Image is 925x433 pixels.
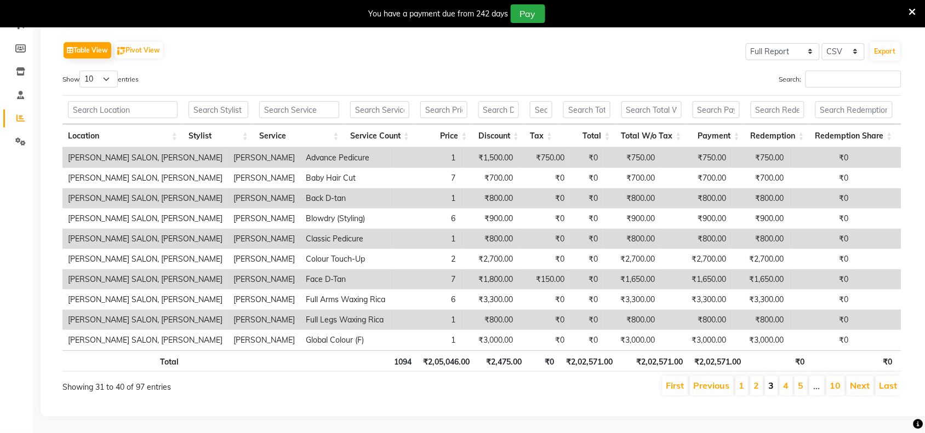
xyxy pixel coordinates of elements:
td: ₹700.00 [461,168,518,188]
td: 7 [391,168,461,188]
td: Advance Pedicure [300,148,391,168]
td: ₹0 [790,188,854,209]
td: [PERSON_NAME] SALON, [PERSON_NAME] [62,290,228,310]
a: Next [850,380,870,391]
td: [PERSON_NAME] [228,269,300,290]
td: 6 [391,290,461,310]
td: ₹900.00 [661,209,732,229]
td: ₹0 [518,229,570,249]
td: ₹0 [570,148,603,168]
td: [PERSON_NAME] [228,290,300,310]
button: Export [870,42,900,61]
td: 7 [391,269,461,290]
td: ₹0 [570,229,603,249]
td: [PERSON_NAME] [228,229,300,249]
th: ₹2,475.00 [475,350,527,372]
td: ₹800.00 [661,310,732,330]
td: ₹3,300.00 [661,290,732,310]
td: ₹3,000.00 [603,330,661,350]
td: Colour Touch-Up [300,249,391,269]
td: ₹1,800.00 [461,269,518,290]
td: [PERSON_NAME] SALON, [PERSON_NAME] [62,188,228,209]
th: Discount: activate to sort column ascending [473,124,525,148]
input: Search Total W/o Tax [621,101,682,118]
td: ₹2,700.00 [661,249,732,269]
th: Total: activate to sort column ascending [558,124,616,148]
td: ₹0 [518,209,570,229]
input: Search Total [563,101,610,118]
td: ₹0 [518,310,570,330]
td: ₹800.00 [732,229,790,249]
td: ₹0 [570,330,603,350]
td: ₹0 [790,148,854,168]
th: 1094 [347,350,417,372]
td: ₹3,300.00 [603,290,661,310]
button: Table View [64,42,111,59]
td: ₹0 [570,290,603,310]
div: You have a payment due from 242 days [369,8,509,20]
td: ₹0 [790,269,854,290]
td: ₹700.00 [661,168,732,188]
th: ₹0 [810,350,898,372]
td: ₹800.00 [603,310,661,330]
a: 5 [798,380,804,391]
td: ₹0 [570,310,603,330]
td: ₹0 [518,188,570,209]
td: ₹0 [518,330,570,350]
td: [PERSON_NAME] SALON, [PERSON_NAME] [62,330,228,350]
th: ₹0 [527,350,560,372]
td: ₹700.00 [603,168,661,188]
td: 1 [391,229,461,249]
td: [PERSON_NAME] [228,188,300,209]
th: Price: activate to sort column ascending [415,124,473,148]
button: Pivot View [115,42,163,59]
input: Search: [806,71,901,88]
td: ₹0 [518,290,570,310]
a: 4 [784,380,789,391]
input: Search Service [259,101,339,118]
td: Baby Hair Cut [300,168,391,188]
td: ₹0 [518,168,570,188]
img: pivot.png [117,47,125,55]
input: Search Stylist [189,101,248,118]
td: ₹900.00 [461,209,518,229]
td: ₹800.00 [732,188,790,209]
td: ₹0 [570,249,603,269]
th: Location: activate to sort column ascending [62,124,183,148]
td: ₹800.00 [603,188,661,209]
td: ₹0 [790,310,854,330]
td: ₹3,300.00 [461,290,518,310]
td: [PERSON_NAME] [228,249,300,269]
td: ₹3,000.00 [661,330,732,350]
td: ₹750.00 [603,148,661,168]
td: ₹2,700.00 [732,249,790,269]
input: Search Payment [693,101,740,118]
td: ₹0 [790,168,854,188]
td: ₹150.00 [518,269,570,290]
td: ₹750.00 [732,148,790,168]
td: 2 [391,249,461,269]
th: ₹2,02,571.00 [688,350,746,372]
div: Showing 31 to 40 of 97 entries [62,375,402,393]
th: ₹2,02,571.00 [560,350,618,372]
td: [PERSON_NAME] [228,168,300,188]
a: First [666,380,684,391]
th: Total [62,350,184,372]
a: 2 [754,380,760,391]
input: Search Location [68,101,178,118]
label: Show entries [62,71,139,88]
td: Full Arms Waxing Rica [300,290,391,310]
a: 10 [830,380,841,391]
td: ₹750.00 [661,148,732,168]
td: ₹2,700.00 [603,249,661,269]
td: Back D-tan [300,188,391,209]
td: ₹800.00 [732,310,790,330]
td: ₹0 [790,290,854,310]
td: ₹2,700.00 [461,249,518,269]
a: 3 [769,380,774,391]
td: ₹0 [570,269,603,290]
td: ₹0 [518,249,570,269]
th: ₹0 [746,350,810,372]
th: Service: activate to sort column ascending [254,124,345,148]
td: ₹750.00 [518,148,570,168]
